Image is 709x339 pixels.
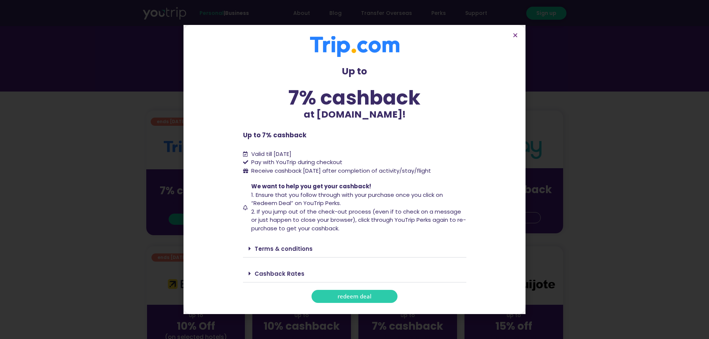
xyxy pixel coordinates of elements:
[512,32,518,38] a: Close
[243,88,466,108] div: 7% cashback
[312,290,397,303] a: redeem deal
[243,108,466,122] p: at [DOMAIN_NAME]!
[243,265,466,282] div: Cashback Rates
[243,64,466,79] p: Up to
[251,182,371,190] span: We want to help you get your cashback!
[251,191,443,207] span: 1. Ensure that you follow through with your purchase once you click on “Redeem Deal” on YouTrip P...
[249,158,342,167] span: Pay with YouTrip during checkout
[243,131,306,140] b: Up to 7% cashback
[338,294,371,299] span: redeem deal
[251,150,291,158] span: Valid till [DATE]
[255,245,313,253] a: Terms & conditions
[251,208,466,232] span: 2. If you jump out of the check-out process (even if to check on a message or just happen to clos...
[255,270,304,278] a: Cashback Rates
[251,167,431,175] span: Receive cashback [DATE] after completion of activity/stay/flight
[243,240,466,258] div: Terms & conditions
